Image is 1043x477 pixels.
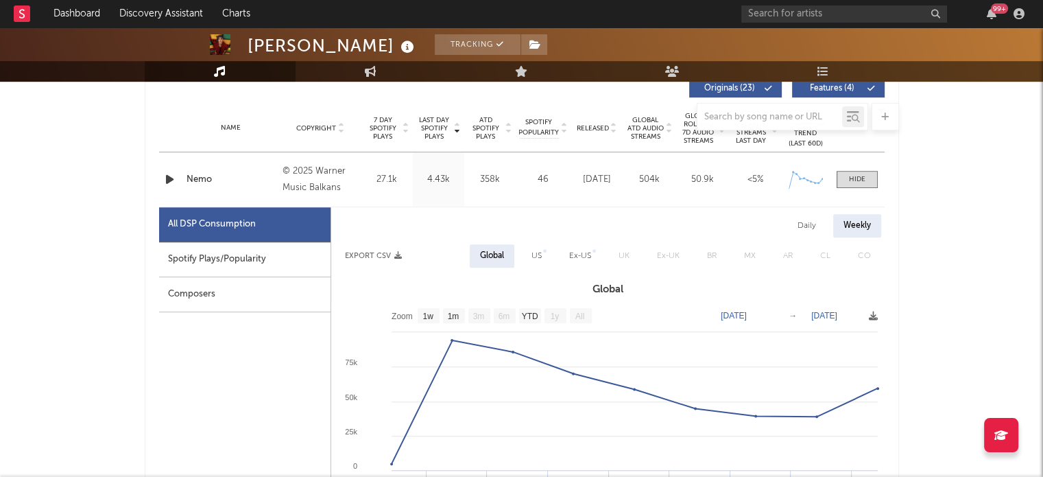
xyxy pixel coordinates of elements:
[789,311,797,321] text: →
[168,216,256,233] div: All DSP Consumption
[480,248,504,264] div: Global
[550,312,559,321] text: 1y
[569,248,591,264] div: Ex-US
[468,173,512,187] div: 358k
[787,214,826,237] div: Daily
[697,112,842,123] input: Search by song name or URL
[365,173,409,187] div: 27.1k
[991,3,1008,14] div: 99 +
[732,173,778,187] div: <5%
[521,312,538,321] text: YTD
[811,311,837,321] text: [DATE]
[283,163,357,196] div: © 2025 Warner Music Balkans
[987,8,996,19] button: 99+
[531,248,542,264] div: US
[741,5,947,23] input: Search for artists
[698,84,761,93] span: Originals ( 23 )
[519,173,567,187] div: 46
[331,281,885,298] h3: Global
[574,173,620,187] div: [DATE]
[159,242,331,277] div: Spotify Plays/Popularity
[833,214,881,237] div: Weekly
[416,173,461,187] div: 4.43k
[680,173,726,187] div: 50.9k
[159,277,331,312] div: Composers
[801,84,864,93] span: Features ( 4 )
[187,173,276,187] a: Nemo
[627,173,673,187] div: 504k
[345,252,402,260] button: Export CSV
[159,207,331,242] div: All DSP Consumption
[792,80,885,97] button: Features(4)
[345,428,357,436] text: 25k
[345,358,357,367] text: 75k
[689,80,782,97] button: Originals(23)
[472,312,484,321] text: 3m
[352,462,357,470] text: 0
[422,312,433,321] text: 1w
[435,34,520,55] button: Tracking
[345,393,357,402] text: 50k
[248,34,418,57] div: [PERSON_NAME]
[721,311,747,321] text: [DATE]
[392,312,413,321] text: Zoom
[575,312,584,321] text: All
[447,312,459,321] text: 1m
[498,312,509,321] text: 6m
